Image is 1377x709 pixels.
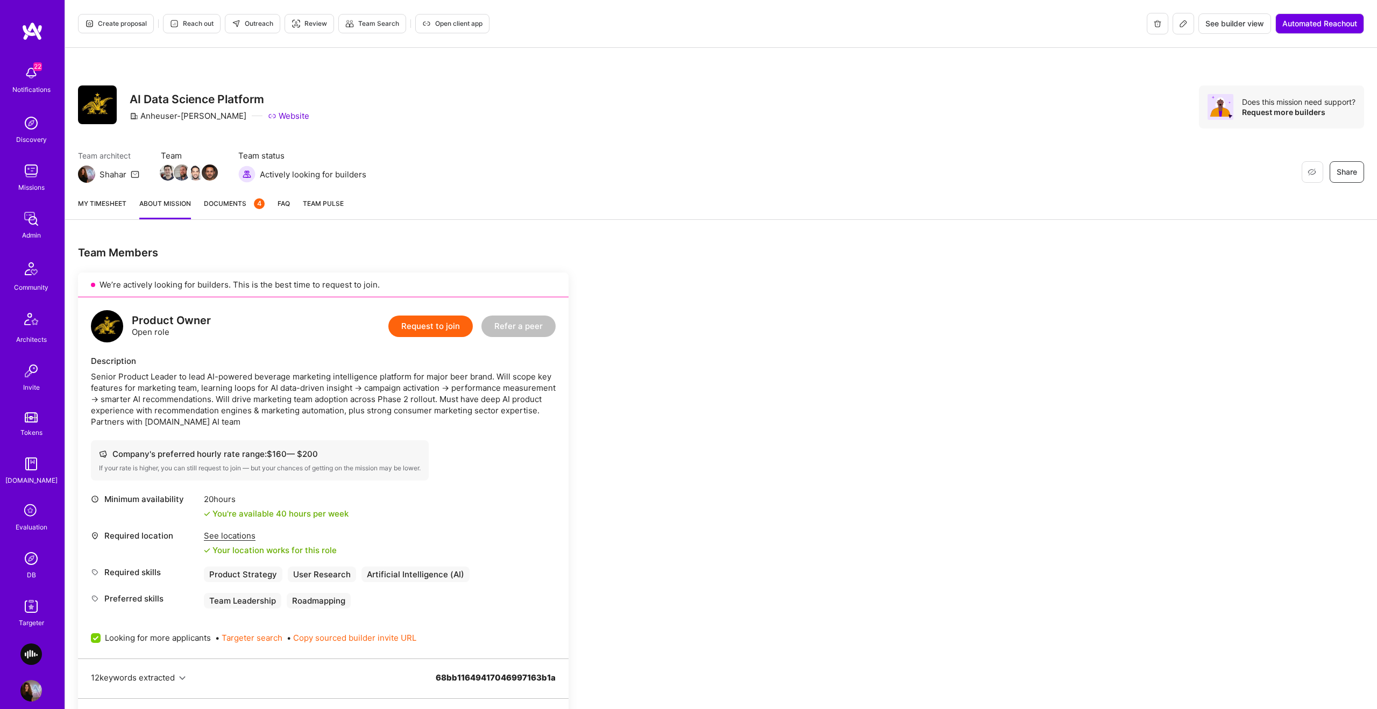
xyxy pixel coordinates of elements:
div: Preferred skills [91,593,198,604]
img: discovery [20,112,42,134]
div: Does this mission need support? [1242,97,1355,107]
i: icon Cash [99,450,107,458]
div: Required skills [91,567,198,578]
i: icon CompanyGray [130,112,138,120]
div: Team Members [78,246,569,260]
h3: AI Data Science Platform [130,92,309,106]
img: Company Logo [78,85,117,124]
span: Looking for more applicants [105,632,211,643]
div: You're available 40 hours per week [204,508,349,519]
a: AI Trader: AI Trading Platform [18,643,45,665]
img: Team Member Avatar [174,164,190,181]
div: Architects [16,334,47,345]
img: Team Member Avatar [202,164,218,181]
div: Missions [18,182,45,193]
div: 68bb11649417046997163b1a [436,672,556,696]
i: icon Proposal [85,19,94,28]
img: bell [20,62,42,84]
div: Open role [132,315,211,338]
span: 22 [33,62,42,71]
img: Avatar [1208,94,1233,120]
img: Actively looking for builders [238,166,255,183]
div: Team Leadership [204,593,281,608]
button: 12keywords extracted [91,672,186,683]
button: Open client app [415,14,489,33]
a: FAQ [278,198,290,219]
i: icon Targeter [292,19,300,28]
div: 20 hours [204,493,349,505]
span: Documents [204,198,265,209]
img: admin teamwork [20,208,42,230]
div: Anheuser-[PERSON_NAME] [130,110,246,121]
div: User Research [288,567,356,582]
a: Website [268,110,309,121]
a: Team Pulse [303,198,344,219]
span: Team architect [78,150,139,161]
img: Community [18,256,44,282]
div: Minimum availability [91,493,198,505]
img: Team Member Avatar [160,164,176,181]
i: icon EyeClosed [1308,168,1316,176]
button: See builder view [1198,13,1271,34]
i: icon Mail [131,170,139,178]
div: Roadmapping [287,593,351,608]
a: Team Member Avatar [189,163,203,182]
i: icon Tag [91,568,99,576]
span: • [287,632,416,643]
button: Targeter search [222,632,282,643]
div: Notifications [12,84,51,95]
button: Refer a peer [481,316,556,337]
i: icon Clock [91,495,99,503]
button: Outreach [225,14,280,33]
img: guide book [20,453,42,475]
button: Automated Reachout [1275,13,1364,34]
div: If your rate is higher, you can still request to join — but your chances of getting on the missio... [99,464,421,472]
i: icon Check [204,547,210,554]
a: Team Member Avatar [203,163,217,182]
div: Product Strategy [204,567,282,582]
img: User Avatar [20,680,42,701]
div: 4 [254,198,265,209]
div: Admin [22,230,41,241]
div: Request more builders [1242,107,1355,117]
div: See locations [204,530,337,541]
div: Artificial Intelligence (AI) [361,567,470,582]
div: Company's preferred hourly rate range: $ 160 — $ 200 [99,448,421,460]
i: icon SelectionTeam [21,501,41,521]
a: Team Member Avatar [175,163,189,182]
i: icon Location [91,532,99,540]
button: Reach out [163,14,221,33]
span: See builder view [1205,18,1264,29]
button: Review [285,14,334,33]
div: Your location works for this role [204,545,337,556]
img: Admin Search [20,548,42,569]
img: logo [91,310,123,342]
img: logo [22,22,43,41]
a: User Avatar [18,680,45,701]
img: teamwork [20,160,42,182]
div: Shahar [100,169,126,180]
i: icon Tag [91,595,99,603]
span: Team status [238,150,366,161]
div: Product Owner [132,315,211,326]
span: Automated Reachout [1282,18,1357,29]
img: Skill Targeter [20,596,42,617]
button: Share [1330,161,1364,183]
div: Required location [91,530,198,541]
div: We’re actively looking for builders. This is the best time to request to join. [78,273,569,297]
div: Discovery [16,134,47,145]
div: Description [91,355,556,367]
img: Team Architect [78,166,95,183]
span: Open client app [422,19,482,28]
img: Architects [18,308,44,334]
span: Actively looking for builders [260,169,366,180]
div: Evaluation [16,521,47,533]
a: Team Member Avatar [161,163,175,182]
img: AI Trader: AI Trading Platform [20,643,42,665]
div: Senior Product Leader to lead AI-powered beverage marketing intelligence platform for major beer ... [91,371,556,427]
a: About Mission [139,198,191,219]
button: Request to join [388,316,473,337]
span: Team Pulse [303,199,344,207]
div: Tokens [20,427,42,438]
div: DB [27,569,36,581]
